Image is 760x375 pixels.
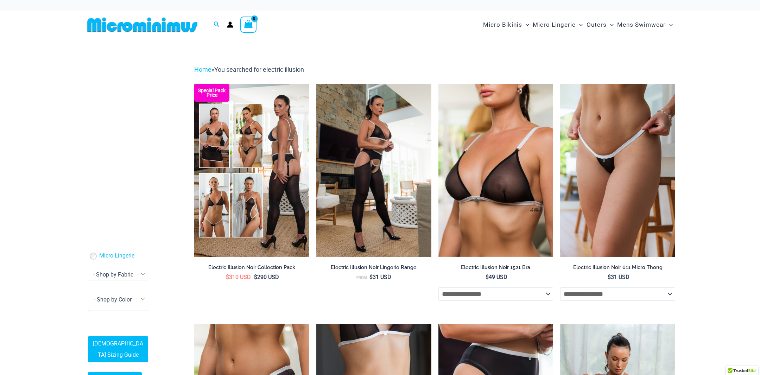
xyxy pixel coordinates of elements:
[608,274,611,280] span: $
[481,14,531,36] a: Micro BikinisMenu ToggleMenu Toggle
[560,84,675,256] img: Electric Illusion Noir Micro 01
[88,59,151,199] iframe: TrustedSite Certified
[84,17,200,33] img: MM SHOP LOGO FLAT
[93,271,133,278] span: - Shop by Fabric
[576,16,583,34] span: Menu Toggle
[254,274,279,280] bdi: 290 USD
[480,13,676,37] nav: Site Navigation
[88,269,148,280] span: - Shop by Fabric
[666,16,673,34] span: Menu Toggle
[194,264,309,273] a: Electric Illusion Noir Collection Pack
[88,336,148,362] a: [DEMOGRAPHIC_DATA] Sizing Guide
[214,20,220,29] a: Search icon link
[608,274,629,280] bdi: 31 USD
[585,14,615,36] a: OutersMenu ToggleMenu Toggle
[227,21,233,28] a: Account icon link
[194,84,309,256] img: Collection Pack (3)
[88,269,148,280] span: - Shop by Fabric
[194,66,211,73] a: Home
[438,84,553,256] a: Electric Illusion Noir 1521 Bra 01Electric Illusion Noir 1521 Bra 682 Thong 07Electric Illusion N...
[226,274,229,280] span: $
[533,16,576,34] span: Micro Lingerie
[483,16,522,34] span: Micro Bikinis
[316,84,431,256] img: Electric Illusion Noir 1521 Bra 611 Micro 552 Tights 07
[607,16,614,34] span: Menu Toggle
[226,274,251,280] bdi: 310 USD
[94,296,132,303] span: - Shop by Color
[617,16,666,34] span: Mens Swimwear
[486,274,489,280] span: $
[369,274,373,280] span: $
[560,84,675,256] a: Electric Illusion Noir Micro 01Electric Illusion Noir Micro 02Electric Illusion Noir Micro 02
[99,252,134,260] a: Micro Lingerie
[194,264,309,271] h2: Electric Illusion Noir Collection Pack
[88,288,148,311] span: - Shop by Color
[194,84,309,256] a: Collection Pack (3) Electric Illusion Noir 1949 Bodysuit 04Electric Illusion Noir 1949 Bodysuit 04
[194,66,304,73] span: »
[438,264,553,273] a: Electric Illusion Noir 1521 Bra
[522,16,529,34] span: Menu Toggle
[438,264,553,271] h2: Electric Illusion Noir 1521 Bra
[316,84,431,256] a: Electric Illusion Noir 1521 Bra 611 Micro 552 Tights 07Electric Illusion Noir 1521 Bra 682 Thong ...
[615,14,674,36] a: Mens SwimwearMenu ToggleMenu Toggle
[369,274,391,280] bdi: 31 USD
[316,264,431,273] a: Electric Illusion Noir Lingerie Range
[254,274,257,280] span: $
[214,66,304,73] span: You searched for electric illusion
[356,275,368,280] span: From:
[531,14,584,36] a: Micro LingerieMenu ToggleMenu Toggle
[438,84,553,256] img: Electric Illusion Noir 1521 Bra 01
[587,16,607,34] span: Outers
[316,264,431,271] h2: Electric Illusion Noir Lingerie Range
[486,274,507,280] bdi: 49 USD
[560,264,675,271] h2: Electric Illusion Noir 611 Micro Thong
[560,264,675,273] a: Electric Illusion Noir 611 Micro Thong
[240,17,256,33] a: View Shopping Cart, empty
[194,88,229,97] b: Special Pack Price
